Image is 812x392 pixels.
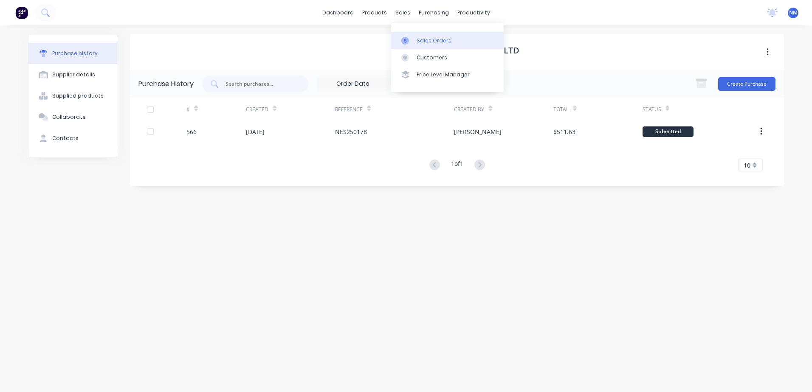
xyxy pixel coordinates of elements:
[52,50,98,57] div: Purchase history
[318,6,358,19] a: dashboard
[454,106,484,113] div: Created By
[744,161,750,170] span: 10
[28,64,117,85] button: Supplier details
[417,71,470,78] div: Price Level Manager
[28,106,117,128] button: Collaborate
[391,66,504,83] a: Price Level Manager
[28,85,117,106] button: Supplied products
[52,113,86,121] div: Collaborate
[335,106,363,113] div: Reference
[454,127,502,136] div: [PERSON_NAME]
[789,9,798,17] span: NM
[52,71,95,78] div: Supplier details
[335,127,367,136] div: NES250178
[52,134,79,142] div: Contacts
[28,43,117,64] button: Purchase history
[643,106,661,113] div: Status
[718,77,775,91] button: Create Purchase
[553,106,569,113] div: Total
[553,127,575,136] div: $511.63
[186,106,190,113] div: #
[643,126,694,137] div: Submitted
[417,54,447,62] div: Customers
[417,37,451,45] div: Sales Orders
[15,6,28,19] img: Factory
[451,159,463,171] div: 1 of 1
[186,127,197,136] div: 566
[225,80,295,88] input: Search purchases...
[28,128,117,149] button: Contacts
[138,79,194,89] div: Purchase History
[391,32,504,49] a: Sales Orders
[358,6,391,19] div: products
[246,127,265,136] div: [DATE]
[453,6,494,19] div: productivity
[414,6,453,19] div: purchasing
[317,78,389,90] input: Order Date
[52,92,104,100] div: Supplied products
[391,49,504,66] a: Customers
[246,106,268,113] div: Created
[391,6,414,19] div: sales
